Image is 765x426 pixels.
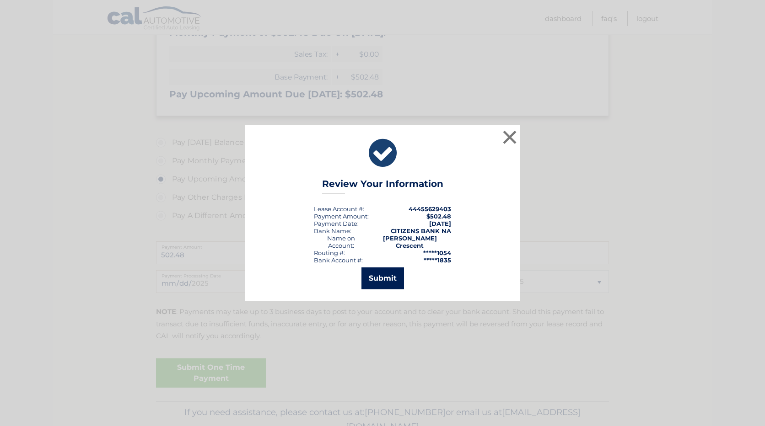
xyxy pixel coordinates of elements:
button: × [501,128,519,146]
span: Payment Date [314,220,357,227]
div: : [314,220,359,227]
div: Payment Amount: [314,213,369,220]
strong: CITIZENS BANK NA [391,227,451,234]
div: Bank Name: [314,227,351,234]
strong: [PERSON_NAME] Crescent [383,234,437,249]
span: $502.48 [426,213,451,220]
h3: Review Your Information [322,178,443,194]
div: Name on Account: [314,234,368,249]
strong: 44455629403 [409,205,451,213]
div: Lease Account #: [314,205,364,213]
span: [DATE] [429,220,451,227]
div: Routing #: [314,249,345,256]
div: Bank Account #: [314,256,363,264]
button: Submit [361,267,404,289]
